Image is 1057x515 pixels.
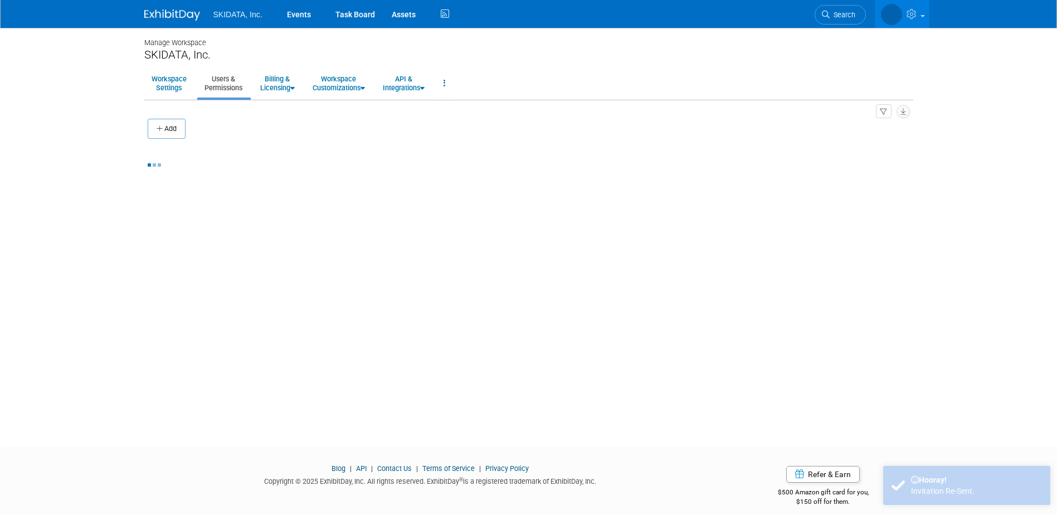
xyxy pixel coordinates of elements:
span: | [476,464,484,473]
a: Blog [332,464,345,473]
div: SKIDATA, Inc. [144,48,913,62]
a: API [356,464,367,473]
span: | [413,464,421,473]
sup: ® [459,477,463,483]
img: loading... [148,163,161,167]
div: $150 off for them. [733,497,913,507]
span: Search [830,11,855,19]
div: Invitation Re-Sent. [911,485,1042,497]
img: Mary Beth McNair [881,4,902,25]
img: ExhibitDay [144,9,200,21]
span: SKIDATA, Inc. [213,10,262,19]
a: Refer & Earn [786,466,860,483]
span: | [347,464,354,473]
span: | [368,464,376,473]
a: Search [815,5,866,25]
a: Privacy Policy [485,464,529,473]
a: WorkspaceSettings [144,70,194,97]
div: Copyright © 2025 ExhibitDay, Inc. All rights reserved. ExhibitDay is a registered trademark of Ex... [144,474,717,487]
div: Hooray! [911,474,1042,485]
button: Add [148,119,186,139]
div: $500 Amazon gift card for you, [733,480,913,506]
div: Manage Workspace [144,28,913,48]
a: API &Integrations [376,70,432,97]
a: Users &Permissions [197,70,250,97]
a: WorkspaceCustomizations [305,70,372,97]
a: Billing &Licensing [253,70,302,97]
a: Terms of Service [422,464,475,473]
a: Contact Us [377,464,412,473]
